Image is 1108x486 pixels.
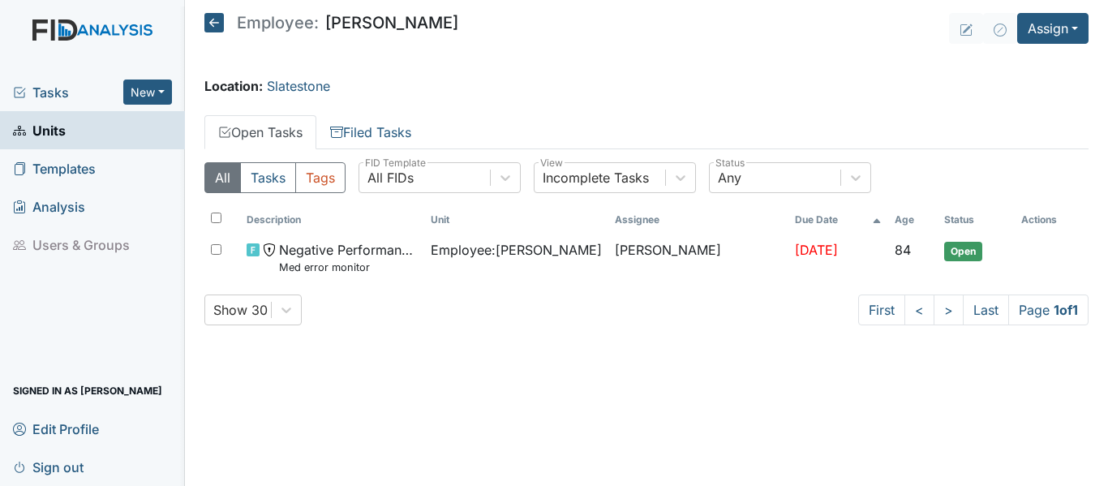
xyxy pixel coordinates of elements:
span: Sign out [13,454,84,480]
strong: Location: [204,78,263,94]
span: Negative Performance Review Med error monitor [279,240,418,275]
h5: [PERSON_NAME] [204,13,458,32]
span: 84 [895,242,911,258]
a: Slatestone [267,78,330,94]
th: Actions [1015,206,1089,234]
a: Last [963,295,1009,325]
a: Tasks [13,83,123,102]
span: Templates [13,156,96,181]
th: Toggle SortBy [240,206,424,234]
span: Employee : [PERSON_NAME] [431,240,602,260]
th: Toggle SortBy [888,206,938,234]
button: New [123,80,172,105]
a: Open Tasks [204,115,316,149]
span: Analysis [13,194,85,219]
div: Open Tasks [204,162,1089,325]
strong: 1 of 1 [1054,302,1078,318]
a: Filed Tasks [316,115,425,149]
nav: task-pagination [858,295,1089,325]
span: [DATE] [795,242,838,258]
input: Toggle All Rows Selected [211,213,221,223]
div: Type filter [204,162,346,193]
div: Incomplete Tasks [543,168,649,187]
th: Toggle SortBy [938,206,1015,234]
div: Any [718,168,741,187]
a: < [904,295,934,325]
button: Tasks [240,162,296,193]
a: First [858,295,905,325]
span: Page [1008,295,1089,325]
a: > [934,295,964,325]
span: Signed in as [PERSON_NAME] [13,378,162,403]
th: Toggle SortBy [788,206,888,234]
button: All [204,162,241,193]
span: Units [13,118,66,143]
div: All FIDs [367,168,414,187]
th: Assignee [608,206,789,234]
span: Open [944,242,982,261]
td: [PERSON_NAME] [608,234,789,282]
button: Tags [295,162,346,193]
div: Show 30 [213,300,268,320]
span: Edit Profile [13,416,99,441]
span: Employee: [237,15,319,31]
th: Toggle SortBy [424,206,608,234]
button: Assign [1017,13,1089,44]
small: Med error monitor [279,260,418,275]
